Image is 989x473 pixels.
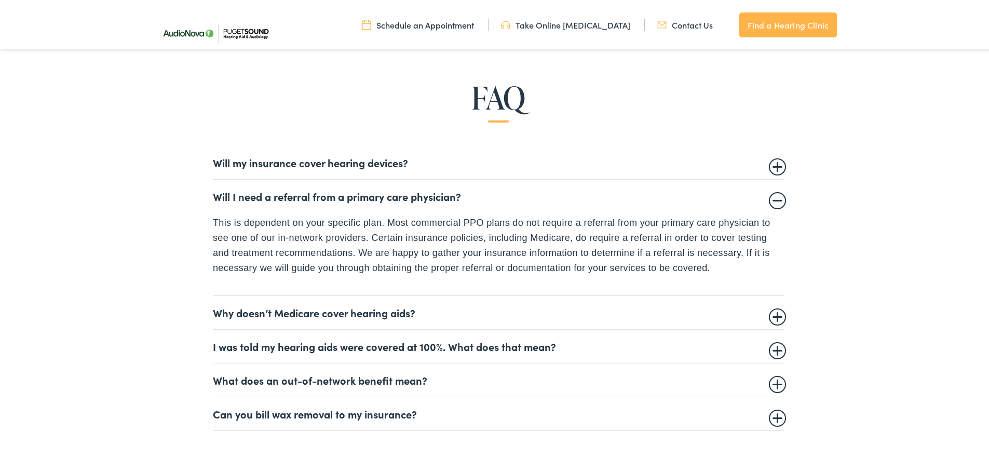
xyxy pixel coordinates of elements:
summary: Will my insurance cover hearing devices? [213,154,784,167]
img: utility icon [501,17,510,29]
summary: Can you bill wax removal to my insurance? [213,406,784,418]
p: This is dependent on your specific plan. Most commercial PPO plans do not require a referral from... [213,213,784,273]
summary: Will I need a referral from a primary care physician? [213,188,784,200]
summary: I was told my hearing aids were covered at 100%. What does that mean? [213,338,784,350]
a: Schedule an Appointment [362,17,474,29]
img: utility icon [362,17,371,29]
summary: What does an out-of-network benefit mean? [213,372,784,384]
h2: FAQ [40,78,957,113]
summary: Why doesn’t Medicare cover hearing aids? [213,304,784,317]
a: Take Online [MEDICAL_DATA] [501,17,630,29]
img: utility icon [657,17,667,29]
a: Contact Us [657,17,713,29]
a: Find a Hearing Clinic [739,10,837,35]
